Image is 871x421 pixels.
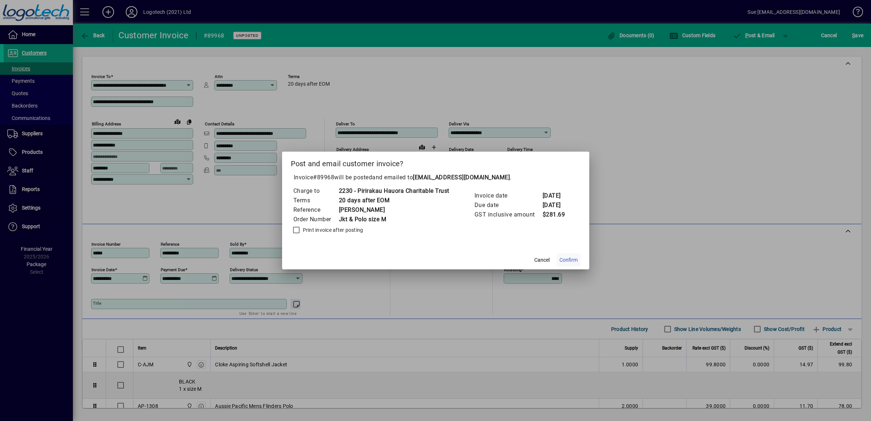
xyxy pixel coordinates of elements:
button: Cancel [530,253,554,266]
p: Invoice will be posted . [291,173,581,182]
td: [DATE] [542,200,571,210]
td: 2230 - Pirirakau Hauora Charitable Trust [339,186,449,196]
td: Jkt & Polo size M [339,215,449,224]
td: [DATE] [542,191,571,200]
td: GST inclusive amount [474,210,542,219]
td: Reference [293,205,339,215]
td: $281.69 [542,210,571,219]
span: #89968 [313,174,334,181]
span: Cancel [534,256,550,264]
span: and emailed to [372,174,510,181]
td: Charge to [293,186,339,196]
b: [EMAIL_ADDRESS][DOMAIN_NAME] [413,174,510,181]
td: Terms [293,196,339,205]
td: [PERSON_NAME] [339,205,449,215]
label: Print invoice after posting [301,226,363,234]
td: Due date [474,200,542,210]
td: Invoice date [474,191,542,200]
button: Confirm [556,253,581,266]
h2: Post and email customer invoice? [282,152,589,173]
span: Confirm [559,256,578,264]
td: 20 days after EOM [339,196,449,205]
td: Order Number [293,215,339,224]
